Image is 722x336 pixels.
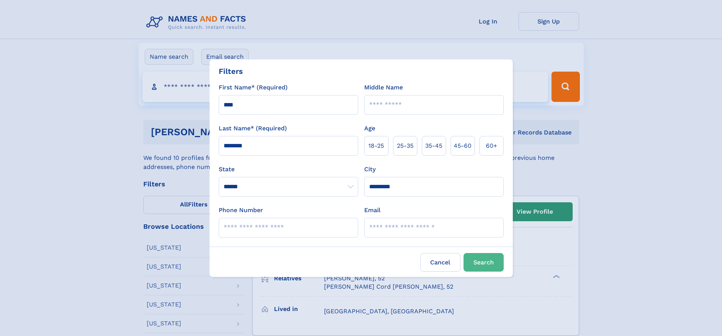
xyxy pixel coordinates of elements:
span: 35‑45 [425,141,442,150]
button: Search [464,253,504,272]
div: Filters [219,66,243,77]
label: First Name* (Required) [219,83,288,92]
label: Last Name* (Required) [219,124,287,133]
span: 25‑35 [397,141,413,150]
label: Middle Name [364,83,403,92]
label: Email [364,206,381,215]
label: State [219,165,358,174]
label: Cancel [420,253,460,272]
span: 18‑25 [368,141,384,150]
label: Phone Number [219,206,263,215]
span: 45‑60 [454,141,471,150]
label: City [364,165,376,174]
label: Age [364,124,375,133]
span: 60+ [486,141,497,150]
